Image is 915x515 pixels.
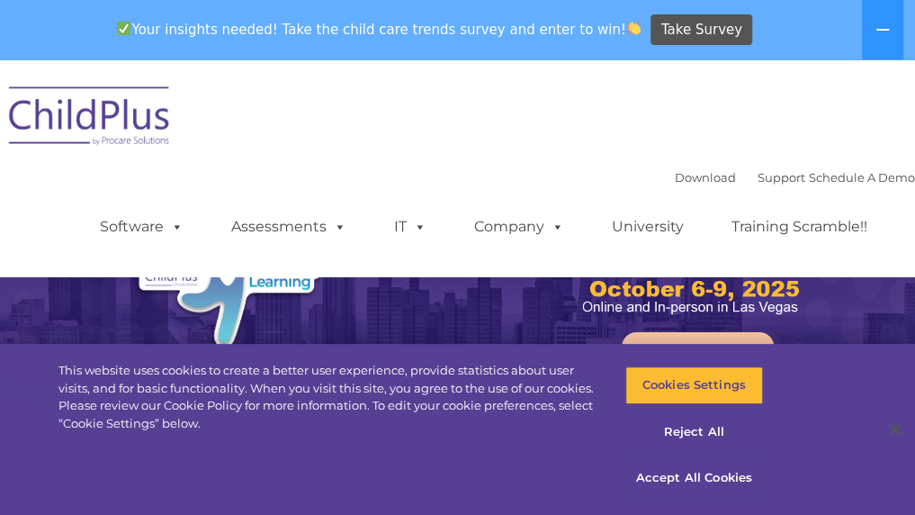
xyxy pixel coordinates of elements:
[675,170,736,185] a: Download
[213,209,364,245] a: Assessments
[58,362,597,432] div: This website uses cookies to create a better user experience, provide statistics about user visit...
[650,14,752,46] a: Take Survey
[376,209,444,245] a: IT
[713,209,885,245] a: Training Scramble!!
[875,410,915,449] button: Close
[456,209,582,245] a: Company
[622,332,774,373] a: Learn More
[625,366,763,404] button: Cookies Settings
[594,209,702,245] a: University
[661,14,742,46] span: Take Survey
[625,459,763,497] button: Accept All Cookies
[625,413,763,451] button: Reject All
[82,209,202,245] a: Software
[809,170,915,185] a: Schedule A Demo
[627,22,641,35] img: 👏
[675,170,915,185] font: |
[117,22,130,35] img: ✅
[110,12,649,47] span: Your insights needed! Take the child care trends survey and enter to win!
[758,170,805,185] a: Support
